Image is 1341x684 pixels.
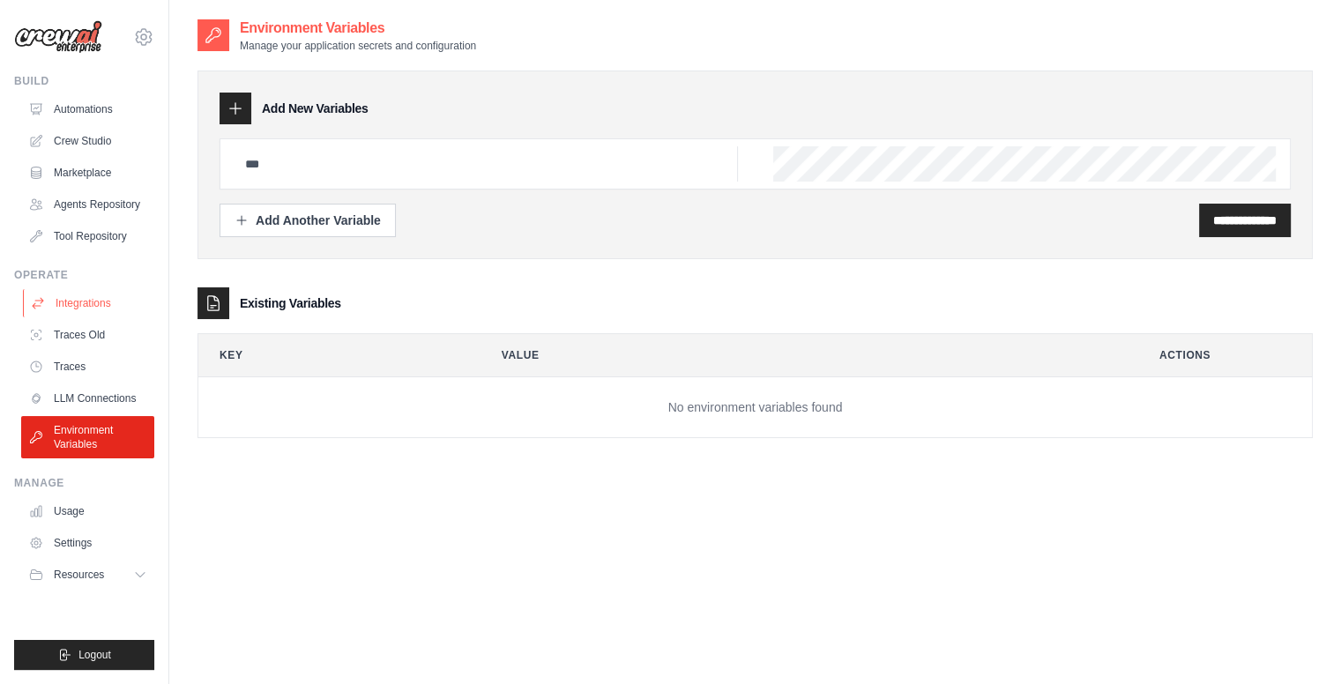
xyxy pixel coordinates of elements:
[481,334,1124,376] th: Value
[21,127,154,155] a: Crew Studio
[21,561,154,589] button: Resources
[198,377,1312,438] td: No environment variables found
[1138,334,1312,376] th: Actions
[14,74,154,88] div: Build
[21,159,154,187] a: Marketplace
[21,95,154,123] a: Automations
[14,476,154,490] div: Manage
[21,497,154,525] a: Usage
[235,212,381,229] div: Add Another Variable
[198,334,466,376] th: Key
[21,384,154,413] a: LLM Connections
[21,529,154,557] a: Settings
[262,100,369,117] h3: Add New Variables
[240,18,476,39] h2: Environment Variables
[14,20,102,54] img: Logo
[21,416,154,458] a: Environment Variables
[220,204,396,237] button: Add Another Variable
[240,294,341,312] h3: Existing Variables
[23,289,156,317] a: Integrations
[21,353,154,381] a: Traces
[21,222,154,250] a: Tool Repository
[54,568,104,582] span: Resources
[240,39,476,53] p: Manage your application secrets and configuration
[14,268,154,282] div: Operate
[14,640,154,670] button: Logout
[78,648,111,662] span: Logout
[21,190,154,219] a: Agents Repository
[21,321,154,349] a: Traces Old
